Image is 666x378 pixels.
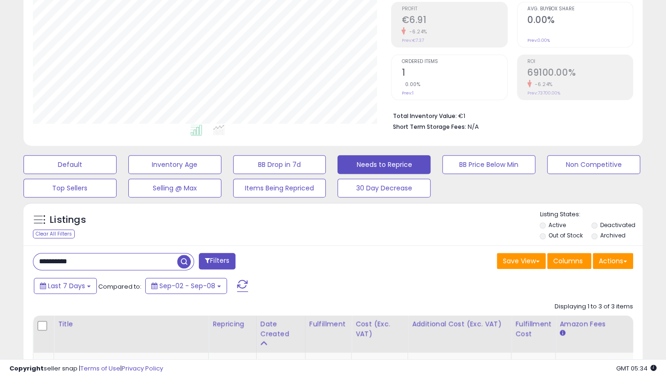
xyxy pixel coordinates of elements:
h2: 0.00% [527,15,633,27]
button: Non Competitive [547,155,640,174]
span: Avg. Buybox Share [527,7,633,12]
button: Columns [547,253,591,269]
div: Title [58,319,204,329]
span: N/A [467,122,478,131]
div: Amazon Fees [559,319,641,329]
button: Filters [199,253,235,269]
b: Short Term Storage Fees: [392,123,466,131]
button: Save View [497,253,546,269]
li: €1 [392,110,626,121]
h2: 69100.00% [527,67,633,80]
div: Cost (Exc. VAT) [355,319,404,339]
label: Active [548,221,566,229]
button: Inventory Age [128,155,221,174]
div: Fulfillment Cost [515,319,551,339]
div: Date Created [260,319,301,339]
span: Sep-02 - Sep-08 [159,281,215,291]
span: 2025-09-16 05:34 GMT [616,364,657,373]
div: Clear All Filters [33,229,75,238]
div: seller snap | | [9,364,163,373]
small: Amazon Fees. [559,329,565,338]
span: Last 7 Days [48,281,85,291]
a: Privacy Policy [122,364,163,373]
label: Out of Stock [548,231,583,239]
small: -6.24% [406,28,427,35]
button: Actions [593,253,633,269]
small: Prev: 0.00% [527,38,550,43]
span: ROI [527,59,633,64]
b: Total Inventory Value: [392,112,456,120]
button: Last 7 Days [34,278,97,294]
small: Prev: €7.37 [401,38,423,43]
button: BB Drop in 7d [233,155,326,174]
button: Default [24,155,117,174]
span: Columns [553,256,583,266]
a: Terms of Use [80,364,120,373]
small: 0.00% [401,81,420,88]
div: Fulfillment [309,319,347,329]
h2: €6.91 [401,15,507,27]
p: Listing States: [540,210,642,219]
button: Top Sellers [24,179,117,197]
span: Compared to: [98,282,141,291]
div: Repricing [212,319,252,329]
small: Prev: 73700.00% [527,90,560,96]
span: Ordered Items [401,59,507,64]
button: Items Being Repriced [233,179,326,197]
label: Archived [600,231,626,239]
h2: 1 [401,67,507,80]
small: -6.24% [532,81,553,88]
button: Selling @ Max [128,179,221,197]
div: Additional Cost (Exc. VAT) [412,319,507,329]
h5: Listings [50,213,86,227]
strong: Copyright [9,364,44,373]
button: BB Price Below Min [442,155,535,174]
small: Prev: 1 [401,90,413,96]
button: 30 Day Decrease [337,179,431,197]
label: Deactivated [600,221,635,229]
button: Sep-02 - Sep-08 [145,278,227,294]
span: Profit [401,7,507,12]
button: Needs to Reprice [337,155,431,174]
div: Displaying 1 to 3 of 3 items [555,302,633,311]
